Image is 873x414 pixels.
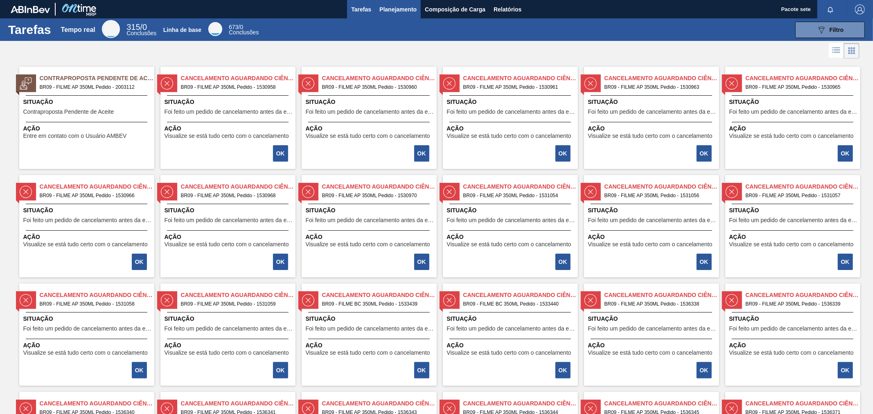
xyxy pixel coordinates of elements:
[588,233,717,241] span: Ação
[588,206,717,215] span: Situação
[322,399,437,408] span: Cancelamento aguardando ciência
[555,145,571,162] button: OK
[40,83,148,92] span: BR09 - FILME AP 350ML Pedido - 2003112
[838,254,853,270] button: OK
[20,186,32,198] img: status
[795,22,865,38] button: Filtro
[163,27,201,33] font: Linha de base
[23,98,152,106] span: Situação
[161,77,173,90] img: status
[23,124,152,133] span: Ação
[584,77,597,90] img: status
[165,124,293,133] span: Ação
[23,109,114,115] span: Contraproposta Pendente de Aceite
[729,133,854,139] span: Visualize se está tudo certo com o cancelamento
[746,191,854,200] span: BR09 - FILME AP 350ML Pedido - 1531057
[605,191,713,200] span: BR09 - FILME AP 350ML Pedido - 1531056
[844,43,859,59] div: Visão em Cards
[729,315,858,323] span: Situação
[729,241,854,248] span: Visualize se está tudo certo com o cancelamento
[605,399,719,408] span: Cancelamento aguardando ciência
[273,254,288,270] button: OK
[165,326,293,332] span: Foi feito um pedido de cancelamento antes da etapa de aguardando faturamento
[829,43,844,59] div: Visão em Lista
[181,299,289,308] span: BR09 - FILME AP 350ML Pedido - 1531059
[306,326,435,332] span: Foi feito um pedido de cancelamento antes da etapa de aguardando faturamento
[447,217,576,223] span: Foi feito um pedido de cancelamento antes da etapa de aguardando faturamento
[838,145,853,162] button: OK
[306,241,430,248] span: Visualize se está tudo certo com o cancelamento
[839,144,854,162] div: Completar tarefa: 29939208
[463,291,578,299] span: Cancelamento aguardando ciência
[40,182,154,191] span: Cancelamento aguardando ciência
[181,83,289,92] span: BR09 - FILME AP 350ML Pedido - 1530958
[447,233,576,241] span: Ação
[322,83,430,92] span: BR09 - FILME AP 350ML Pedido - 1530960
[8,23,51,36] font: Tarefas
[306,233,435,241] span: Ação
[447,133,571,139] span: Visualize se está tudo certo com o cancelamento
[181,74,296,83] span: Cancelamento aguardando ciência
[306,350,430,356] span: Visualize se está tudo certo com o cancelamento
[273,145,288,162] button: OK
[463,191,571,200] span: BR09 - FILME AP 350ML Pedido - 1531054
[274,361,289,379] div: Completar tarefa: 29939218
[165,109,293,115] span: Foi feito um pedido de cancelamento antes da etapa de aguardando faturamento
[20,77,32,90] img: status
[140,22,143,32] font: /
[414,362,429,378] button: OK
[697,362,712,378] button: OK
[306,133,430,139] span: Visualize se está tudo certo com o cancelamento
[126,24,156,36] div: Tempo real
[40,291,154,299] span: Cancelamento aguardando ciência
[588,98,717,106] span: Situação
[447,315,576,323] span: Situação
[726,77,738,90] img: status
[447,326,576,332] span: Foi feito um pedido de cancelamento antes da etapa de aguardando faturamento
[133,361,148,379] div: Completar tarefa: 29939217
[605,74,719,83] span: Cancelamento aguardando ciência
[322,299,430,308] span: BR09 - FILME BC 350ML Pedido - 1533439
[443,294,456,306] img: status
[830,27,844,33] font: Filtro
[229,24,238,30] span: 673
[161,186,173,198] img: status
[306,217,435,223] span: Foi feito um pedido de cancelamento antes da etapa de aguardando faturamento
[746,83,854,92] span: BR09 - FILME AP 350ML Pedido - 1530965
[161,294,173,306] img: status
[273,362,288,378] button: OK
[447,124,576,133] span: Ação
[165,98,293,106] span: Situação
[605,182,719,191] span: Cancelamento aguardando ciência
[697,144,713,162] div: Completar tarefa: 29939207
[729,98,858,106] span: Situação
[40,299,148,308] span: BR09 - FILME AP 350ML Pedido - 1531058
[302,186,314,198] img: status
[322,191,430,200] span: BR09 - FILME AP 350ML Pedido - 1530970
[132,362,147,378] button: OK
[23,206,152,215] span: Situação
[729,350,854,356] span: Visualize se está tudo certo com o cancelamento
[605,299,713,308] span: BR09 - FILME AP 350ML Pedido - 1536338
[23,217,152,223] span: Foi feito um pedido de cancelamento antes da etapa de aguardando faturamento
[23,133,127,139] span: Entre em contato com o Usuário AMBEV
[855,4,865,14] img: Sair
[181,399,296,408] span: Cancelamento aguardando ciência
[447,98,576,106] span: Situação
[555,362,571,378] button: OK
[447,241,571,248] span: Visualize se está tudo certo com o cancelamento
[240,24,243,30] font: 0
[229,29,259,36] font: Conclusões
[165,315,293,323] span: Situação
[229,25,259,35] div: Linha de base
[588,341,717,350] span: Ação
[447,350,571,356] span: Visualize se está tudo certo com o cancelamento
[588,315,717,323] span: Situação
[463,299,571,308] span: BR09 - FILME BC 350ML Pedido - 1533440
[208,22,222,36] div: Linha de base
[165,206,293,215] span: Situação
[746,291,860,299] span: Cancelamento aguardando ciência
[40,399,154,408] span: Cancelamento aguardando ciência
[555,254,571,270] button: OK
[23,341,152,350] span: Ação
